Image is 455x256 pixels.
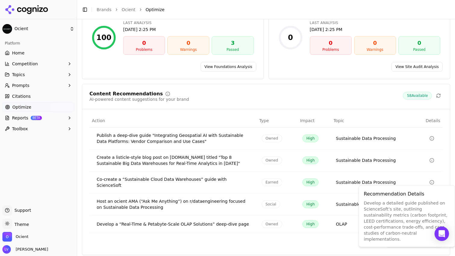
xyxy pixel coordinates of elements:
[262,156,282,164] span: Owned
[2,232,12,242] img: Ocient
[214,39,251,47] div: 3
[2,245,11,254] img: Leah Valentine
[413,114,443,128] th: Details
[364,190,450,198] h4: Recommendation Details
[170,39,207,47] div: 0
[89,91,163,96] div: Content Recommendations
[12,207,31,213] span: Support
[298,114,331,128] th: Impact
[16,234,28,239] span: Ocient
[96,33,111,42] div: 100
[403,92,432,100] span: 58 Available
[97,7,438,13] nav: breadcrumb
[2,113,74,123] button: ReportsBETA
[2,102,74,112] a: Optimize
[2,245,48,254] button: Open user button
[97,154,252,166] div: Create a listicle-style blog post on [DOMAIN_NAME] titled "Top 8 Sustainable Big Data Warehouses ...
[12,222,29,227] span: Theme
[97,7,111,12] a: Brands
[401,39,438,47] div: 0
[302,156,319,164] span: High
[2,70,74,79] button: Topics
[214,47,251,52] div: Passed
[262,200,280,208] span: Social
[123,26,254,32] div: [DATE] 2:25 PM
[331,114,413,128] th: Topic
[310,26,441,32] div: [DATE] 2:25 PM
[97,198,252,210] div: Host an ocient AMA (“Ask Me Anything”) on r/dataengineering focused on Sustainable Data Processing
[262,178,282,186] span: Earned
[122,7,136,13] a: Ocient
[2,91,74,101] a: Citations
[2,59,74,69] button: Competition
[89,114,257,128] th: Action
[12,50,24,56] span: Home
[12,115,28,121] span: Reports
[313,39,349,47] div: 0
[123,20,254,25] div: Last Analysis
[89,96,189,102] div: AI-powered content suggestions for your brand
[2,232,28,242] button: Open organization switcher
[334,118,344,124] span: Topic
[288,33,293,42] div: 0
[391,62,443,72] a: View Site Audit Analysis
[302,134,319,142] span: High
[2,48,74,58] a: Home
[313,47,349,52] div: Problems
[12,126,28,132] span: Toolbox
[31,116,42,120] span: BETA
[12,93,31,99] span: Citations
[97,132,252,144] div: Publish a deep-dive guide "Integrating Geospatial AI with Sustainable Data Platforms: Vendor Comp...
[201,62,256,72] a: View Foundations Analysis
[12,72,25,78] span: Topics
[259,118,269,124] span: Type
[357,47,393,52] div: Warnings
[12,61,38,67] span: Competition
[336,179,396,185] a: Sustainable Data Processing
[12,104,31,110] span: Optimize
[357,39,393,47] div: 0
[92,118,105,124] span: Action
[2,81,74,90] button: Prompts
[262,220,282,228] span: Owned
[170,47,207,52] div: Warnings
[2,124,74,134] button: Toolbox
[2,39,74,48] div: Platform
[336,221,347,227] a: OLAP
[146,7,165,13] span: Optimize
[12,82,30,88] span: Prompts
[336,157,396,163] a: Sustainable Data Processing
[97,221,252,227] div: Develop a “Real-Time & Petabyte-Scale OLAP Solutions” deep-dive page
[97,176,252,188] div: Co-create a “Sustainable Cloud Data Warehouses” guide with ScienceSoft
[435,227,449,241] div: Open Intercom Messenger
[415,118,440,124] span: Details
[13,247,48,252] span: [PERSON_NAME]
[364,200,450,242] div: Develop a detailed guide published on ScienceSoft’s site, outlining sustainability metrics (carbo...
[262,134,282,142] span: Owned
[302,178,319,186] span: High
[336,201,396,207] a: Sustainable Data Processing
[310,20,441,25] div: Last Analysis
[2,24,12,34] img: Ocient
[302,220,319,228] span: High
[89,114,443,233] div: Data table
[126,39,162,47] div: 0
[302,200,319,208] span: High
[126,47,162,52] div: Problems
[401,47,438,52] div: Passed
[257,114,298,128] th: Type
[14,26,67,32] span: Ocient
[336,135,396,141] a: Sustainable Data Processing
[300,118,314,124] span: Impact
